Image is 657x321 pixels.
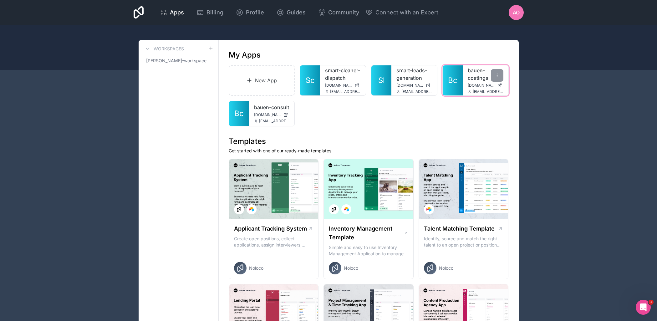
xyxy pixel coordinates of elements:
a: Guides [272,6,311,19]
span: Apps [170,8,184,17]
a: [DOMAIN_NAME] [325,83,361,88]
h1: My Apps [229,50,261,60]
span: Sc [306,75,315,85]
p: Identify, source and match the right talent to an open project or position with our Talent Matchi... [424,236,503,248]
iframe: Intercom live chat [636,300,651,315]
a: Community [313,6,364,19]
span: Billing [206,8,223,17]
a: New App [229,65,295,96]
img: Airtable Logo [426,207,431,212]
span: AO [513,9,520,16]
h3: Workspaces [154,46,184,52]
p: Get started with one of our ready-made templates [229,148,509,154]
a: smart-leads-generation [396,67,432,82]
a: [PERSON_NAME]-workspace [144,55,213,66]
a: Bc [443,65,463,95]
span: Noloco [439,265,453,271]
span: Sl [378,75,385,85]
a: [DOMAIN_NAME] [254,112,290,117]
h1: Inventory Management Template [329,224,404,242]
a: Apps [155,6,189,19]
a: Workspaces [144,45,184,53]
span: [DOMAIN_NAME] [396,83,423,88]
p: Simple and easy to use Inventory Management Application to manage your stock, orders and Manufact... [329,244,408,257]
span: Connect with an Expert [375,8,438,17]
span: Profile [246,8,264,17]
a: smart-cleaner-dispatch [325,67,361,82]
span: Bc [448,75,457,85]
span: 1 [649,300,654,305]
img: Airtable Logo [249,207,254,212]
a: bauen-consult [254,104,290,111]
span: Community [328,8,359,17]
img: Airtable Logo [344,207,349,212]
a: Bc [229,101,249,126]
span: [EMAIL_ADDRESS] [259,119,290,124]
span: [DOMAIN_NAME] [254,112,281,117]
h1: Templates [229,136,509,146]
span: [EMAIL_ADDRESS] [330,89,361,94]
h1: Talent Matching Template [424,224,495,233]
a: [DOMAIN_NAME] [396,83,432,88]
a: Billing [191,6,228,19]
span: [EMAIL_ADDRESS] [401,89,432,94]
a: bauen-coatings [468,67,503,82]
span: Noloco [249,265,263,271]
button: Connect with an Expert [365,8,438,17]
p: Create open positions, collect applications, assign interviewers, centralise candidate feedback a... [234,236,313,248]
span: [PERSON_NAME]-workspace [146,58,206,64]
h1: Applicant Tracking System [234,224,307,233]
a: Profile [231,6,269,19]
span: Noloco [344,265,358,271]
span: Guides [287,8,306,17]
a: Sc [300,65,320,95]
span: [EMAIL_ADDRESS] [473,89,503,94]
span: [DOMAIN_NAME] [325,83,352,88]
span: [DOMAIN_NAME] [468,83,495,88]
a: Sl [371,65,391,95]
span: Bc [234,109,244,119]
a: [DOMAIN_NAME] [468,83,503,88]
